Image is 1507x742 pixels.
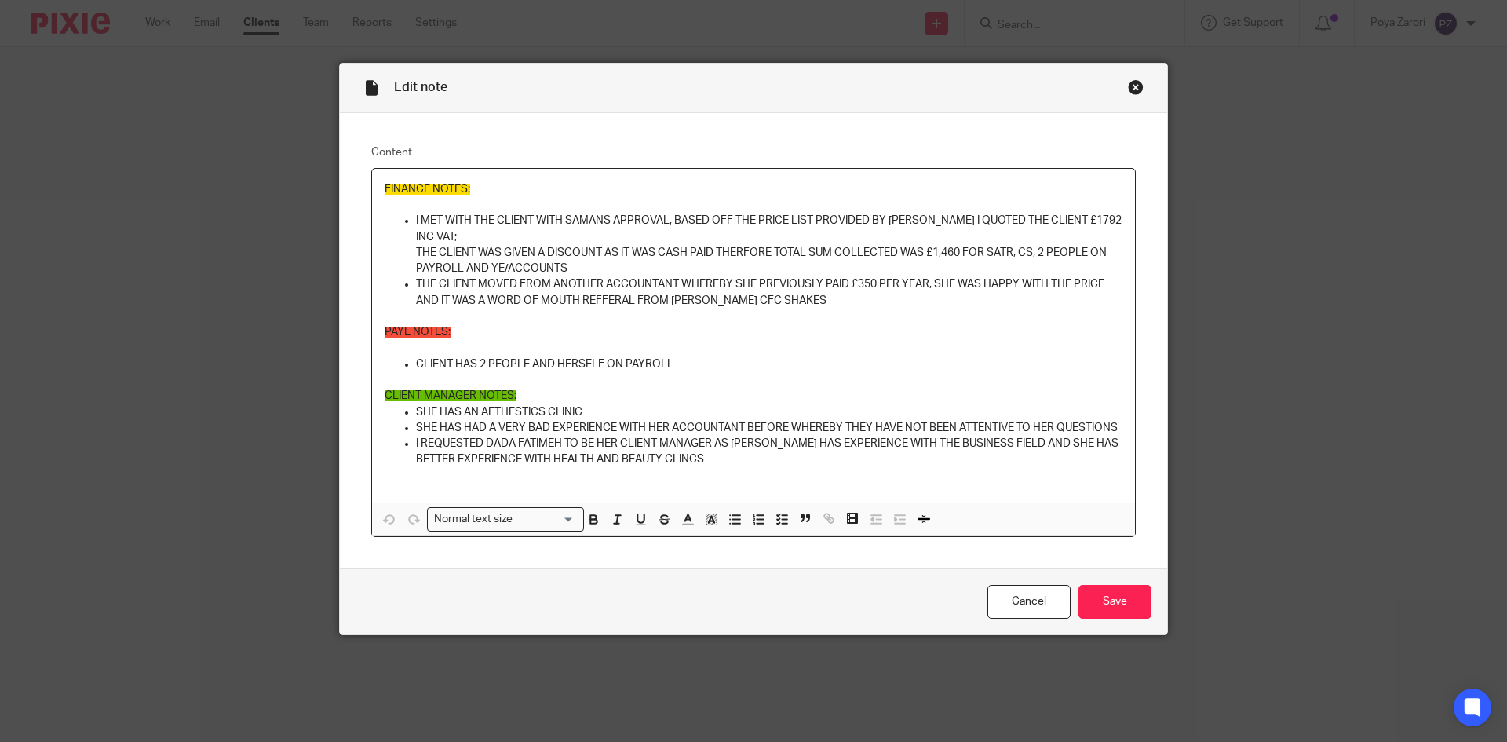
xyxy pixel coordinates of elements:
[416,404,1122,420] p: SHE HAS AN AETHESTICS CLINIC
[1128,79,1144,95] div: Close this dialog window
[431,511,516,528] span: Normal text size
[518,511,575,528] input: Search for option
[371,144,1136,160] label: Content
[987,585,1071,619] a: Cancel
[416,356,1122,372] p: CLIENT HAS 2 PEOPLE AND HERSELF ON PAYROLL
[416,276,1122,309] p: THE CLIENT MOVED FROM ANOTHER ACCOUNTANT WHEREBY SHE PREVIOUSLY PAID £350 PER YEAR, SHE WAS HAPPY...
[416,420,1122,436] p: SHE HAS HAD A VERY BAD EXPERIENCE WITH HER ACCOUNTANT BEFORE WHEREBY THEY HAVE NOT BEEN ATTENTIVE...
[385,327,451,338] span: PAYE NOTES:
[427,507,584,532] div: Search for option
[416,245,1122,277] p: THE CLIENT WAS GIVEN A DISCOUNT AS IT WAS CASH PAID THERFORE TOTAL SUM COLLECTED WAS £1,460 FOR S...
[385,184,470,195] span: FINANCE NOTES:
[1078,585,1151,619] input: Save
[416,213,1122,245] p: I MET WITH THE CLIENT WITH SAMANS APPROVAL, BASED OFF THE PRICE LIST PROVIDED BY [PERSON_NAME] I ...
[385,390,516,401] span: CLIENT MANAGER NOTES:
[416,436,1122,468] p: I REQUESTED DADA FATIMEH TO BE HER CLIENT MANAGER AS [PERSON_NAME] HAS EXPERIENCE WITH THE BUSINE...
[394,81,447,93] span: Edit note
